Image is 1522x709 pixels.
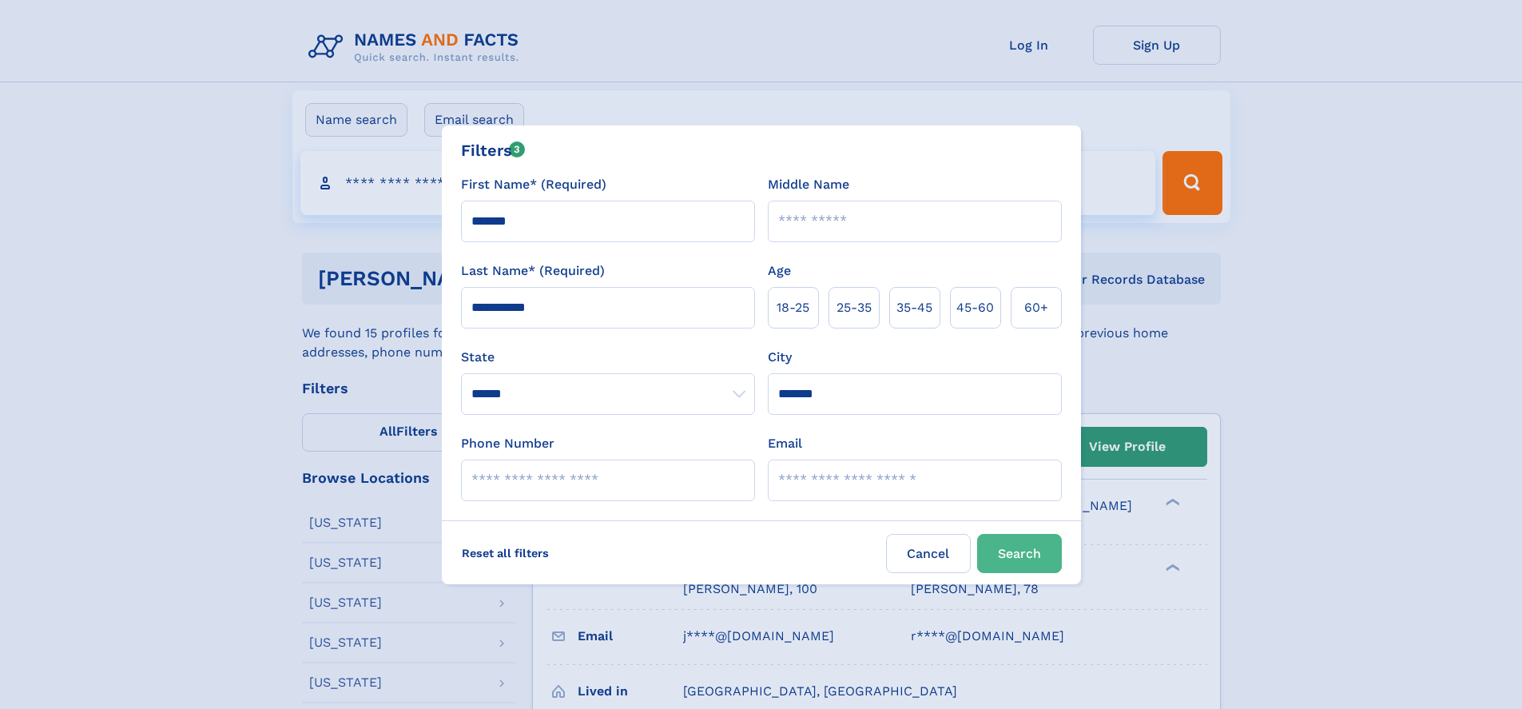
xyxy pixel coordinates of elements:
[956,298,994,317] span: 45‑60
[768,434,802,453] label: Email
[768,261,791,281] label: Age
[461,175,606,194] label: First Name* (Required)
[896,298,932,317] span: 35‑45
[977,534,1062,573] button: Search
[886,534,971,573] label: Cancel
[451,534,559,572] label: Reset all filters
[461,261,605,281] label: Last Name* (Required)
[768,348,792,367] label: City
[777,298,809,317] span: 18‑25
[461,138,526,162] div: Filters
[461,348,755,367] label: State
[837,298,872,317] span: 25‑35
[768,175,849,194] label: Middle Name
[461,434,554,453] label: Phone Number
[1024,298,1048,317] span: 60+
